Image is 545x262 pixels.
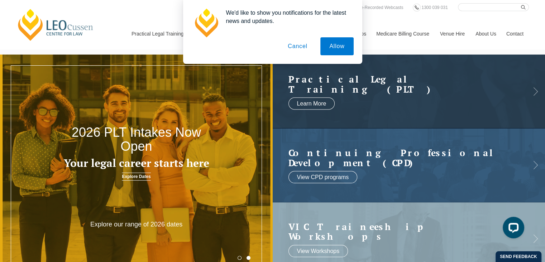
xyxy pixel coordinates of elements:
iframe: LiveChat chat widget [497,214,527,244]
p: Explore our range of 2026 dates [82,220,191,229]
img: notification icon [192,9,220,37]
a: Explore Dates [122,173,150,181]
button: 1 [238,256,242,260]
h2: 2026 PLT Intakes Now Open [54,125,218,154]
button: Allow [320,37,353,55]
a: Learn More [288,98,335,110]
h2: Practical Legal Training (PLT) [288,74,515,94]
a: View CPD programs [288,171,358,183]
a: Continuing ProfessionalDevelopment (CPD) [288,148,515,168]
a: Practical LegalTraining (PLT) [288,74,515,94]
h3: Your legal career starts here [54,157,218,169]
a: VIC Traineeship Workshops [288,221,515,241]
button: 2 [247,256,250,260]
button: Cancel [279,37,316,55]
div: We'd like to show you notifications for the latest news and updates. [220,9,354,25]
a: View Workshops [288,245,348,257]
h2: Continuing Professional Development (CPD) [288,148,515,168]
